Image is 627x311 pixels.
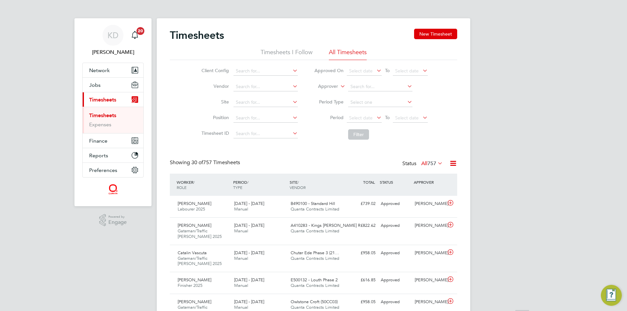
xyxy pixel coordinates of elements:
button: New Timesheet [414,29,457,39]
li: Timesheets I Follow [261,48,313,60]
div: [PERSON_NAME] [412,198,446,209]
span: Manual [234,304,248,310]
span: Owlstone Croft (50CC03) [291,299,338,304]
label: Site [200,99,229,105]
span: [PERSON_NAME] [178,277,211,283]
div: Showing [170,159,241,166]
label: Period [314,115,344,120]
span: To [383,66,392,75]
a: KD[PERSON_NAME] [82,25,144,56]
label: All [421,160,443,167]
li: All Timesheets [329,48,367,60]
label: Period Type [314,99,344,105]
span: Chuter Ede Phase 3 (21… [291,250,339,256]
span: 20 [137,27,144,35]
span: TYPE [233,185,242,190]
span: Quanta Contracts Limited [291,228,339,234]
div: [PERSON_NAME] [412,248,446,258]
span: E500132 - Louth Phase 2 [291,277,338,283]
div: Approved [378,220,412,231]
div: Approved [378,275,412,286]
span: [DATE] - [DATE] [234,277,264,283]
span: [DATE] - [DATE] [234,201,264,206]
span: Preferences [89,167,117,173]
span: Select date [395,68,419,74]
button: Reports [83,148,143,163]
span: [DATE] - [DATE] [234,223,264,228]
div: Approved [378,198,412,209]
label: Position [200,115,229,120]
button: Network [83,63,143,77]
a: 20 [128,25,141,46]
a: Go to home page [82,184,144,194]
input: Search for... [233,129,298,138]
span: / [297,179,299,185]
div: [PERSON_NAME] [412,275,446,286]
span: 757 Timesheets [191,159,240,166]
input: Search for... [233,114,298,123]
span: TOTAL [363,179,375,185]
span: Quanta Contracts Limited [291,256,339,261]
div: Approved [378,248,412,258]
input: Search for... [233,82,298,91]
span: Manual [234,206,248,212]
label: Approver [309,83,338,90]
span: Quanta Contracts Limited [291,283,339,288]
div: £958.05 [344,248,378,258]
span: VENDOR [290,185,306,190]
button: Finance [83,133,143,148]
button: Engage Resource Center [601,285,622,306]
span: Timesheets [89,97,116,103]
div: Timesheets [83,107,143,133]
span: B490100 - Standard Hill [291,201,335,206]
span: Catalin Vascuta [178,250,207,256]
span: Manual [234,256,248,261]
span: Select date [395,115,419,121]
span: 30 of [191,159,203,166]
input: Search for... [233,98,298,107]
div: WORKER [175,176,232,193]
span: Gateman/Traffic [PERSON_NAME] 2025 [178,228,222,239]
span: / [247,179,249,185]
span: Labourer 2025 [178,206,205,212]
div: Approved [378,297,412,307]
a: Expenses [89,121,111,128]
span: Finance [89,138,107,144]
span: Manual [234,283,248,288]
span: Quanta Contracts Limited [291,304,339,310]
button: Jobs [83,78,143,92]
span: Jobs [89,82,101,88]
span: Network [89,67,110,73]
button: Filter [348,129,369,140]
span: Select date [349,115,373,121]
div: PERIOD [232,176,288,193]
span: 757 [427,160,436,167]
div: Status [402,159,444,168]
div: [PERSON_NAME] [412,297,446,307]
span: A410283 - Kings [PERSON_NAME] R… [291,223,365,228]
button: Preferences [83,163,143,177]
span: [DATE] - [DATE] [234,250,264,256]
span: / [193,179,195,185]
label: Client Config [200,68,229,73]
div: £616.85 [344,275,378,286]
div: [PERSON_NAME] [412,220,446,231]
label: Vendor [200,83,229,89]
span: KD [107,31,119,39]
span: Finisher 2025 [178,283,202,288]
div: STATUS [378,176,412,188]
div: SITE [288,176,345,193]
span: Reports [89,152,108,159]
label: Approved On [314,68,344,73]
nav: Main navigation [74,18,152,206]
input: Select one [348,98,412,107]
span: [PERSON_NAME] [178,201,211,206]
div: £958.05 [344,297,378,307]
label: Timesheet ID [200,130,229,136]
div: £739.02 [344,198,378,209]
a: Timesheets [89,112,116,118]
span: Engage [108,220,127,225]
span: ROLE [177,185,186,190]
span: Manual [234,228,248,234]
div: APPROVER [412,176,446,188]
